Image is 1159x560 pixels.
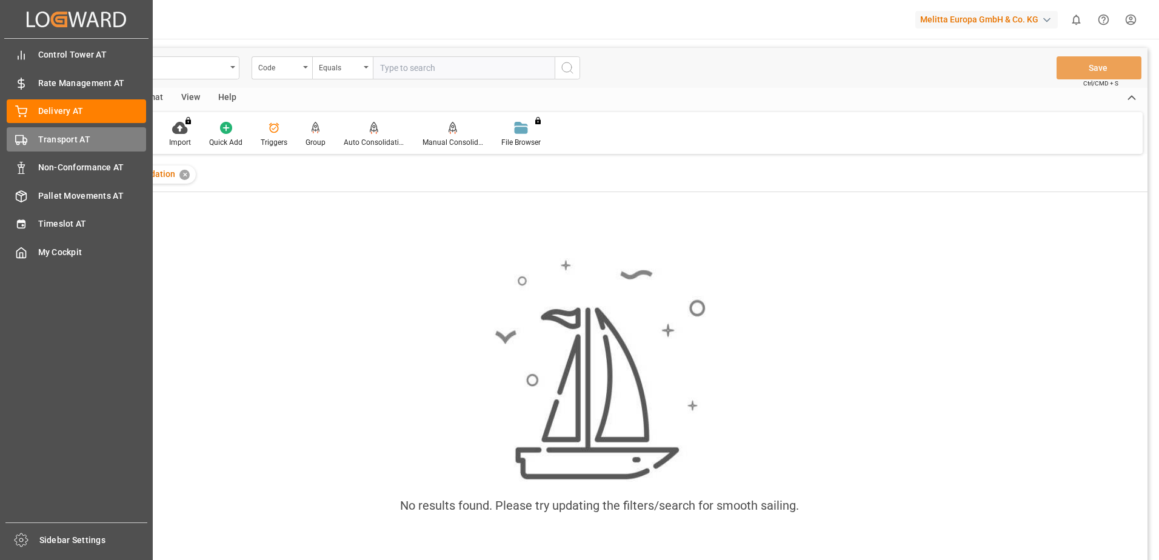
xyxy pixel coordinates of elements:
span: Non-Conformance AT [38,161,147,174]
a: Rate Management AT [7,71,146,95]
div: Triggers [261,137,287,148]
span: Sidebar Settings [39,534,148,547]
span: Control Tower AT [38,48,147,61]
button: search button [555,56,580,79]
a: Control Tower AT [7,43,146,67]
div: Melitta Europa GmbH & Co. KG [915,11,1058,28]
button: show 0 new notifications [1063,6,1090,33]
div: Help [209,88,245,108]
span: Rate Management AT [38,77,147,90]
button: Save [1057,56,1141,79]
a: Timeslot AT [7,212,146,236]
input: Type to search [373,56,555,79]
div: Quick Add [209,137,242,148]
span: My Cockpit [38,246,147,259]
span: Delivery AT [38,105,147,118]
div: Equals [319,59,360,73]
span: Pallet Movements AT [38,190,147,202]
span: Transport AT [38,133,147,146]
a: Non-Conformance AT [7,156,146,179]
a: My Cockpit [7,240,146,264]
button: open menu [252,56,312,79]
div: View [172,88,209,108]
span: Timeslot AT [38,218,147,230]
span: Ctrl/CMD + S [1083,79,1118,88]
a: Transport AT [7,127,146,151]
div: ✕ [179,170,190,180]
div: Auto Consolidation [344,137,404,148]
a: Pallet Movements AT [7,184,146,207]
button: Melitta Europa GmbH & Co. KG [915,8,1063,31]
img: smooth_sailing.jpeg [493,258,706,482]
div: Group [306,137,326,148]
div: Code [258,59,299,73]
div: No results found. Please try updating the filters/search for smooth sailing. [400,496,799,515]
button: Help Center [1090,6,1117,33]
div: Manual Consolidation [423,137,483,148]
a: Delivery AT [7,99,146,123]
button: open menu [312,56,373,79]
